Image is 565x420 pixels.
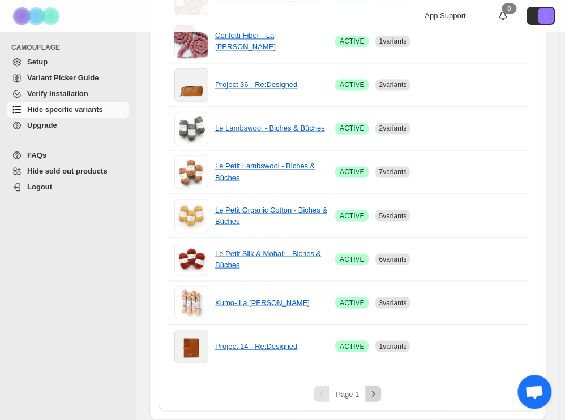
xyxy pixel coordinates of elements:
img: Le Lambswool - Biches & Bûches [174,112,208,146]
a: Le Petit Organic Cotton - Biches & Bûches [215,206,327,226]
img: Project 36 - Re:Designed [174,68,208,102]
span: ACTIVE [340,168,364,177]
span: ACTIVE [340,211,364,220]
a: Le Petit Silk & Mohair - Biches & Bûches [215,249,321,269]
span: ACTIVE [340,298,364,308]
span: Page 1 [336,390,359,399]
a: Project 36 - Re:Designed [215,81,297,89]
img: Project 14 - Re:Designed [174,330,208,363]
span: ACTIVE [340,37,364,46]
a: Le Petit Lambswool - Biches & Bûches [215,162,315,182]
span: Variant Picker Guide [27,73,99,82]
span: 6 variants [379,256,406,263]
a: Le Lambswool - Biches & Bûches [215,124,325,133]
span: 7 variants [379,168,406,176]
a: Verify Installation [7,86,129,102]
span: Verify Installation [27,89,88,98]
div: 0 [502,3,516,14]
span: ACTIVE [340,342,364,351]
span: ACTIVE [340,255,364,264]
a: FAQs [7,148,129,163]
span: Hide specific variants [27,105,103,114]
span: Logout [27,183,52,191]
span: Upgrade [27,121,57,129]
a: Logout [7,179,129,195]
a: Confetti Fiber - La [PERSON_NAME] [215,32,276,51]
img: Camouflage [9,1,66,32]
a: Variant Picker Guide [7,70,129,86]
span: 1 variants [379,38,406,46]
a: Kumo- La [PERSON_NAME] [215,298,310,307]
span: 2 variants [379,81,406,89]
div: Open chat [517,375,551,409]
span: Hide sold out products [27,167,108,175]
a: Hide specific variants [7,102,129,118]
a: 0 [497,10,508,21]
span: FAQs [27,151,46,159]
img: Le Petit Silk & Mohair - Biches & Bûches [174,243,208,276]
button: Next [365,386,381,402]
img: Kumo- La Bien Aimée [174,286,208,320]
span: Setup [27,58,48,66]
img: Le Petit Lambswool - Biches & Bûches [174,155,208,189]
a: Setup [7,54,129,70]
a: Project 14 - Re:Designed [215,342,297,350]
span: ACTIVE [340,81,364,90]
text: L [544,12,547,19]
span: 3 variants [379,299,406,307]
span: CAMOUFLAGE [11,43,130,52]
span: Avatar with initials L [538,8,554,24]
span: 2 variants [379,125,406,133]
span: ACTIVE [340,124,364,133]
nav: Pagination [168,386,527,402]
img: Le Petit Organic Cotton - Biches & Bûches [174,199,208,233]
a: Hide sold out products [7,163,129,179]
span: App Support [425,11,465,20]
a: Upgrade [7,118,129,133]
span: 1 variants [379,343,406,350]
button: Avatar with initials L [527,7,555,25]
span: 5 variants [379,212,406,220]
